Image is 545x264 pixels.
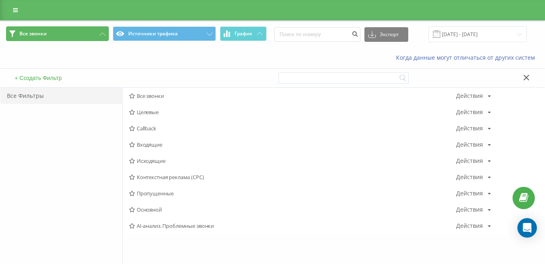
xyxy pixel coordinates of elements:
div: Все Фильтры [0,88,122,104]
div: Действия [456,190,483,196]
div: Действия [456,174,483,180]
a: Когда данные могут отличаться от других систем [396,54,539,61]
span: Входящие [129,142,456,147]
button: Экспорт [364,27,408,42]
input: Поиск по номеру [274,27,360,42]
button: Все звонки [6,26,109,41]
span: Целевые [129,109,456,115]
span: Все звонки [129,93,456,99]
div: Действия [456,158,483,164]
span: Callback [129,126,456,131]
div: Действия [456,223,483,229]
button: График [220,26,267,41]
span: Исходящие [129,158,456,164]
button: + Создать Фильтр [12,74,64,82]
span: Контекстная реклама (CPC) [129,174,456,180]
span: Основной [129,207,456,212]
div: Действия [456,93,483,99]
button: Закрыть [521,74,532,82]
div: Действия [456,126,483,131]
span: AI-анализ. Проблемные звонки [129,223,456,229]
div: Open Intercom Messenger [517,218,537,238]
div: Действия [456,207,483,212]
div: Действия [456,109,483,115]
div: Действия [456,142,483,147]
span: График [235,31,252,37]
span: Пропущенные [129,190,456,196]
span: Все звонки [19,30,47,37]
button: Источники трафика [113,26,215,41]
